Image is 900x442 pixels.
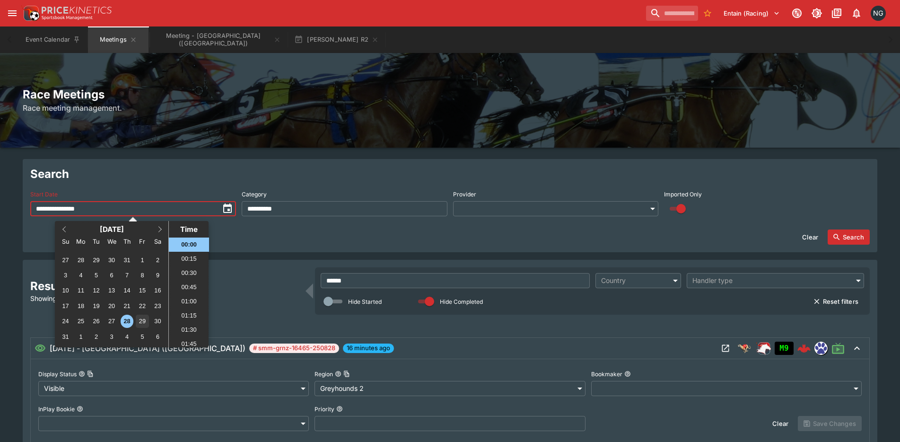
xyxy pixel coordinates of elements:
div: greyhound_racing [737,341,752,356]
div: Thursday [121,235,133,248]
img: greyhound_racing.png [737,341,752,356]
button: Bookmaker [624,371,631,377]
div: Country [601,276,666,285]
p: Region [315,370,333,378]
p: Priority [315,405,334,413]
div: Nick Goss [871,6,886,21]
div: grnz [814,342,828,355]
div: Choose Friday, August 29th, 2025 [136,315,149,327]
p: Bookmaker [591,370,622,378]
div: Tuesday [90,235,103,248]
div: Time [171,225,206,234]
div: Choose Saturday, August 2nd, 2025 [151,254,164,266]
h2: Results [30,279,300,293]
p: Showing 2 of 90 results [30,293,300,303]
h6: Race meeting management. [23,102,877,114]
button: Toggle light/dark mode [808,5,825,22]
p: Category [242,190,267,198]
div: Choose Saturday, August 23rd, 2025 [151,300,164,312]
div: Choose Wednesday, August 13th, 2025 [105,284,118,297]
div: Choose Thursday, September 4th, 2025 [121,330,133,343]
img: racing.png [756,341,771,356]
div: Choose Friday, August 22nd, 2025 [136,300,149,312]
div: Choose Wednesday, August 27th, 2025 [105,315,118,327]
div: Choose Tuesday, August 12th, 2025 [90,284,103,297]
div: Choose Friday, August 1st, 2025 [136,254,149,266]
div: Choose Sunday, July 27th, 2025 [59,254,72,266]
li: 00:45 [169,280,209,294]
div: Choose Monday, August 11th, 2025 [75,284,87,297]
button: Documentation [828,5,845,22]
button: toggle date time picker [219,200,236,217]
button: Nick Goss [868,3,889,24]
div: Greyhounds 2 [315,381,585,396]
li: 01:15 [169,309,209,323]
h6: [DATE] - [GEOGRAPHIC_DATA] ([GEOGRAPHIC_DATA]) [50,343,245,354]
div: Friday [136,235,149,248]
button: open drawer [4,5,21,22]
div: Choose Saturday, September 6th, 2025 [151,330,164,343]
div: Choose Sunday, August 31st, 2025 [59,330,72,343]
div: Month August, 2025 [58,252,165,345]
li: 00:30 [169,266,209,280]
div: Choose Wednesday, July 30th, 2025 [105,254,118,266]
div: Choose Tuesday, August 26th, 2025 [90,315,103,327]
img: Sportsbook Management [42,16,93,20]
button: Connected to PK [788,5,805,22]
div: Wednesday [105,235,118,248]
button: Search [828,230,870,245]
ul: Time [169,238,209,347]
p: Hide Completed [440,298,483,306]
div: Saturday [151,235,164,248]
div: Choose Friday, August 15th, 2025 [136,284,149,297]
input: search [646,6,698,21]
h2: [DATE] [55,225,168,234]
img: PriceKinetics Logo [21,4,40,23]
p: Hide Started [348,298,382,306]
div: Choose Monday, August 18th, 2025 [75,300,87,312]
p: InPlay Bookie [38,405,75,413]
span: # smm-grnz-16465-250828 [249,344,339,353]
div: Choose Wednesday, August 20th, 2025 [105,300,118,312]
div: Choose Saturday, August 16th, 2025 [151,284,164,297]
div: Choose Saturday, August 30th, 2025 [151,315,164,327]
button: [PERSON_NAME] R2 [288,27,384,53]
div: Choose Thursday, August 7th, 2025 [121,269,133,282]
div: Choose Monday, September 1st, 2025 [75,330,87,343]
div: Choose Tuesday, September 2nd, 2025 [90,330,103,343]
p: Display Status [38,370,77,378]
button: Display StatusCopy To Clipboard [79,371,85,377]
p: Start Date [30,190,58,198]
img: PriceKinetics [42,7,112,14]
button: Meeting - Addington (NZ) [150,27,287,53]
button: Reset filters [808,294,864,309]
div: Choose Friday, September 5th, 2025 [136,330,149,343]
div: Handler type [692,276,849,285]
div: Choose Thursday, August 28th, 2025 [121,315,133,327]
div: Choose Friday, August 8th, 2025 [136,269,149,282]
li: 01:45 [169,337,209,351]
div: Choose Monday, August 25th, 2025 [75,315,87,327]
img: grnz.png [815,342,827,354]
button: Select Tenant [718,6,786,21]
div: Choose Date and Time [55,221,209,347]
button: Copy To Clipboard [87,371,94,377]
img: logo-cerberus--red.svg [797,342,811,355]
div: Visible [38,381,309,396]
button: Previous Month [56,222,71,237]
div: Monday [75,235,87,248]
p: Provider [453,190,476,198]
div: Choose Saturday, August 9th, 2025 [151,269,164,282]
div: Imported to Jetbet as OPEN [775,342,794,355]
button: Notifications [848,5,865,22]
button: RegionCopy To Clipboard [335,371,341,377]
li: 01:30 [169,323,209,337]
button: Event Calendar [20,27,86,53]
div: Choose Tuesday, July 29th, 2025 [90,254,103,266]
button: Clear [767,416,794,431]
div: Choose Wednesday, August 6th, 2025 [105,269,118,282]
div: Choose Tuesday, August 5th, 2025 [90,269,103,282]
div: Choose Sunday, August 17th, 2025 [59,300,72,312]
h2: Race Meetings [23,87,877,102]
button: Clear [796,230,824,245]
